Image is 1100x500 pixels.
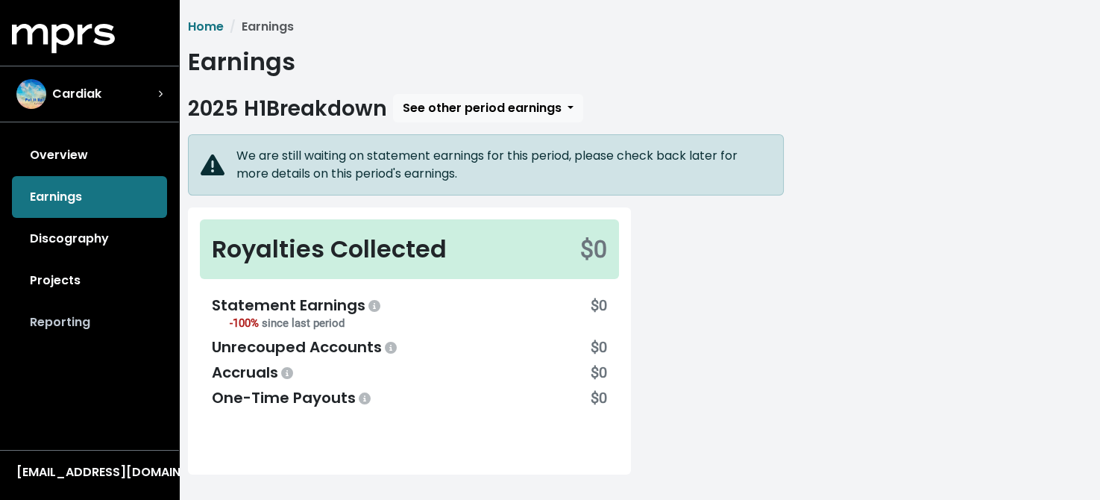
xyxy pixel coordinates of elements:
div: Statement Earnings [212,294,383,316]
div: $0 [580,231,607,267]
img: The selected account / producer [16,79,46,109]
button: See other period earnings [393,94,583,122]
div: One-Time Payouts [212,387,374,409]
div: Accruals [212,361,296,384]
a: Reporting [12,301,167,343]
div: $0 [591,336,607,358]
span: since last period [262,316,345,330]
div: $0 [591,294,607,333]
small: -100% [230,316,345,330]
nav: breadcrumb [188,18,1091,36]
div: [EMAIL_ADDRESS][DOMAIN_NAME] [16,463,163,481]
a: mprs logo [12,29,115,46]
span: See other period earnings [403,99,562,116]
div: Royalties Collected [212,231,447,267]
a: Overview [12,134,167,176]
div: $0 [591,387,607,409]
a: Projects [12,260,167,301]
div: $0 [591,361,607,384]
div: Unrecouped Accounts [212,336,400,358]
h2: 2025 H1 Breakdown [188,96,387,122]
a: Home [188,18,224,35]
a: Discography [12,218,167,260]
div: We are still waiting on statement earnings for this period, please check back later for more deta... [236,147,771,183]
button: [EMAIL_ADDRESS][DOMAIN_NAME] [12,463,167,482]
span: Cardiak [52,85,101,103]
h1: Earnings [188,48,1091,76]
li: Earnings [224,18,294,36]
